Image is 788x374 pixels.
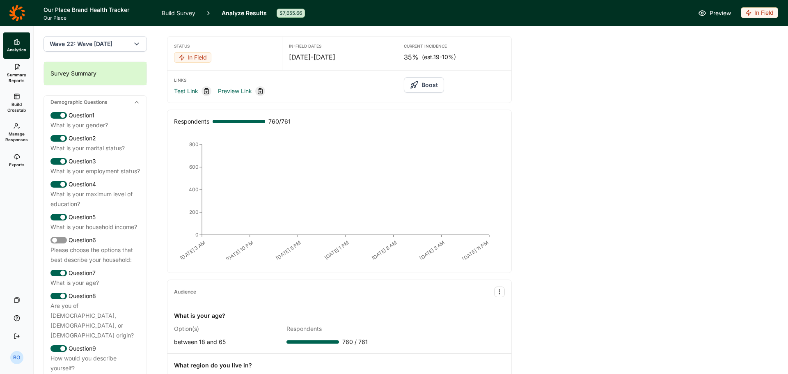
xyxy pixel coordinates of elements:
[289,43,390,49] div: In-Field Dates
[44,62,147,85] div: Survey Summary
[50,179,140,189] div: Question 4
[3,118,30,147] a: Manage Responses
[3,59,30,88] a: Summary Reports
[7,101,27,113] span: Build Crosstab
[189,209,199,215] tspan: 200
[50,268,140,278] div: Question 7
[50,143,140,153] div: What is your marital status?
[174,338,226,345] span: between 18 and 65
[3,88,30,118] a: Build Crosstab
[179,239,206,261] text: [DATE] 3 AM
[174,324,280,334] div: Option(s)
[225,239,254,262] text: [DATE] 10 PM
[418,239,446,261] text: [DATE] 3 AM
[174,86,198,96] a: Test Link
[44,5,152,15] h1: Our Place Brand Health Tracker
[50,166,140,176] div: What is your employment status?
[202,86,211,96] div: Copy link
[50,344,140,353] div: Question 9
[50,110,140,120] div: Question 1
[189,186,199,193] tspan: 400
[404,77,444,93] button: Boost
[9,162,25,167] span: Exports
[174,289,196,295] div: Audience
[218,86,252,96] a: Preview Link
[698,8,731,18] a: Preview
[44,36,147,52] button: Wave 22: Wave [DATE]
[50,291,140,301] div: Question 8
[174,360,252,370] div: What region do you live in?
[3,147,30,174] a: Exports
[404,43,505,49] div: Current Incidence
[7,47,26,53] span: Analytics
[174,77,390,83] div: Links
[174,52,211,64] button: In Field
[342,337,368,347] span: 760 / 761
[50,120,140,130] div: What is your gender?
[50,278,140,288] div: What is your age?
[286,324,392,334] div: Respondents
[461,239,489,262] text: [DATE] 11 PM
[50,235,140,245] div: Question 6
[741,7,778,19] button: In Field
[50,353,140,373] div: How would you describe yourself?
[50,189,140,209] div: What is your maximum level of education?
[50,40,112,48] span: Wave 22: Wave [DATE]
[189,141,199,147] tspan: 800
[494,287,505,297] button: Audience Options
[268,117,291,126] span: 760 / 761
[371,239,398,261] text: [DATE] 8 AM
[189,164,199,170] tspan: 600
[174,52,211,63] div: In Field
[50,133,140,143] div: Question 2
[5,131,28,142] span: Manage Responses
[50,212,140,222] div: Question 5
[741,7,778,18] div: In Field
[50,245,140,265] div: Please choose the options that best describe your household:
[7,72,27,83] span: Summary Reports
[10,351,23,364] div: BO
[195,232,199,238] tspan: 0
[277,9,305,18] div: $7,655.66
[422,53,456,61] span: (est. 19-10% )
[174,117,209,126] div: Respondents
[50,301,140,340] div: Are you of [DEMOGRAPHIC_DATA], [DEMOGRAPHIC_DATA], or [DEMOGRAPHIC_DATA] origin?
[255,86,265,96] div: Copy link
[44,96,147,109] div: Demographic Questions
[50,156,140,166] div: Question 3
[404,52,419,62] span: 35%
[710,8,731,18] span: Preview
[3,32,30,59] a: Analytics
[50,222,140,232] div: What is your household income?
[323,239,350,261] text: [DATE] 1 PM
[275,239,302,261] text: [DATE] 5 PM
[44,15,152,21] span: Our Place
[174,311,225,321] div: What is your age?
[289,52,390,62] div: [DATE] - [DATE]
[174,43,275,49] div: Status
